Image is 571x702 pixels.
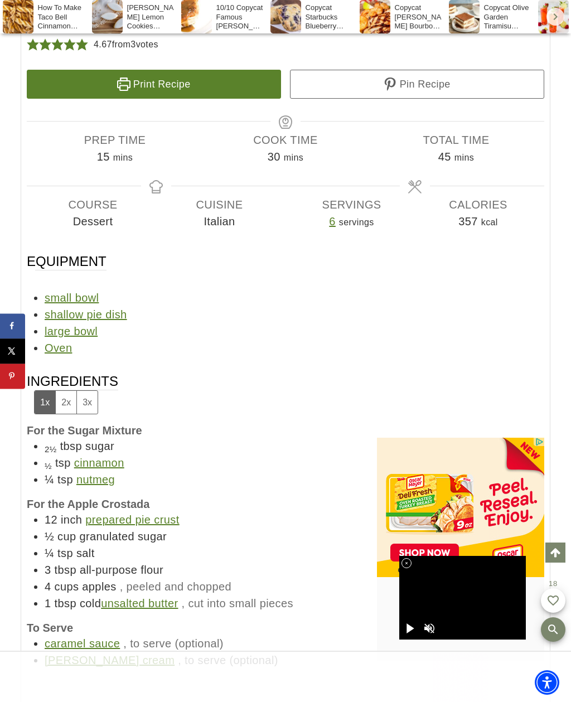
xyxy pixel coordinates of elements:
[275,71,310,79] div: $4.88
[45,342,72,354] a: Oven
[27,70,281,99] a: Print Recipe
[209,101,242,111] div: Learn more
[60,440,82,452] span: tbsp
[275,101,308,111] div: Learn more
[288,196,415,213] span: Servings
[279,103,282,109] span: +
[27,372,118,414] span: Ingredients
[438,151,451,163] span: 45
[51,36,64,53] span: Rate this recipe 3 out of 5 stars
[342,71,378,79] div: $12.60
[45,308,127,321] a: shallow pie dish
[76,391,98,414] button: Adjust servings by 3x
[369,94,372,100] div: 4
[45,325,98,337] a: large bowl
[83,652,488,702] iframe: Advertisement
[206,27,268,111] a: Simple Mills Pop Mmms Cheddar Veggie Flour Baked Snack Crackers Snack Pack, .7 oz, 8 pack $11.33 ...
[27,253,107,270] span: Equipment
[377,438,544,577] iframe: Advertisement
[284,153,303,162] span: mins
[55,580,79,593] span: cups
[273,27,335,111] a: Simple Mills Soft Baked Almond Flour Bars, Nutty Banana Bread, Gluten-Free, 5 Count $4.88$41.00 S...
[64,36,76,53] span: Rate this recipe 4 out of 5 stars
[45,637,120,650] a: caramel sauce
[371,132,541,148] span: Total Time
[481,217,498,227] span: kcal
[82,580,116,593] span: apples
[342,79,404,92] div: Simple [PERSON_NAME] Almond Flour Crackers, Farmhouse Cheddar Crackers Snack Packs, 0.8 oz, 8 Count
[290,70,544,99] a: Pin Recipe
[85,514,179,526] a: prepared pie crust
[45,514,57,526] span: 12
[346,103,349,109] span: +
[545,543,565,563] a: Scroll to top
[395,1,405,9] img: OBA_TRANS.png
[35,391,55,414] button: Adjust servings by 1x
[76,547,95,559] span: salt
[209,71,227,79] div: $11.33
[156,213,283,230] span: Italian
[30,213,156,230] span: Dessert
[362,71,378,79] div: $12.99
[94,40,112,49] span: 4.67
[454,153,474,162] span: mins
[27,622,73,634] strong: To Serve
[55,597,76,609] span: tbsp
[45,564,51,576] span: 3
[61,514,82,526] span: inch
[181,597,293,609] span: , cut into small pieces
[120,580,231,593] span: , peeled and chopped
[45,547,54,559] span: ¼
[97,151,110,163] span: 15
[275,27,316,67] img: Simple Mills Soft Baked Almond Flour Bars, Nutty Banana Bread, Gluten-Free, 5 Count
[268,151,280,163] span: 30
[213,103,216,109] span: +
[123,637,224,650] span: , to serve (optional)
[458,215,478,227] span: 357
[76,36,88,53] span: Rate this recipe 5 out of 5 stars
[399,556,526,640] iframe: Advertisement
[55,564,76,576] span: tbsp
[85,440,114,452] span: sugar
[30,196,156,213] span: Course
[30,132,200,148] span: Prep Time
[55,391,76,414] button: Adjust servings by 2x
[94,36,158,53] div: from votes
[200,132,371,148] span: Cook Time
[209,79,270,92] div: Simple [PERSON_NAME] Pop Mmms Cheddar Veggie Flour Baked Snack Crackers Snack Pack, .7 oz, 8 pack
[79,530,167,543] span: granulated sugar
[342,27,383,67] img: Simple Mills Almond Flour Crackers, Farmhouse Cheddar Crackers Snack Packs, 0.8 oz, 8 Count
[101,597,178,609] a: unsalted butter
[55,457,71,469] span: tsp
[294,71,310,79] div: $41.00
[45,473,54,486] span: ¼
[80,597,178,609] span: cold
[209,27,249,67] img: Simple Mills Pop Mmms Cheddar Veggie Flour Baked Snack Crackers Snack Pack, .7 oz, 8 pack
[415,196,541,213] span: Calories
[80,564,163,576] span: all-purpose flour
[275,79,337,92] div: Simple [PERSON_NAME] Soft Baked Almond Flour Bars, Nutty Banana Bread, Gluten-Free, 5 Count
[27,498,149,510] strong: For the Apple Crostada
[45,597,51,609] span: 1
[27,424,142,437] strong: For the Sugar Mixture
[130,40,136,49] span: 3
[212,1,258,18] img: Simple Mills Inc
[340,27,401,111] a: Simple Mills Almond Flour Crackers, Farmhouse Cheddar Crackers Snack Packs, 0.8 oz, 8 Count $12.6...
[329,215,336,227] a: Adjust recipe servings
[339,217,374,227] span: servings
[57,547,73,559] span: tsp
[302,94,308,100] div: 139
[39,36,51,53] span: Rate this recipe 2 out of 5 stars
[156,196,283,213] span: Cuisine
[113,153,133,162] span: mins
[76,473,115,486] a: nutmeg
[74,457,124,469] a: cinnamon
[45,461,52,471] sub: ½
[45,292,99,304] a: small bowl
[535,670,559,695] div: Accessibility Menu
[57,473,73,486] span: tsp
[236,94,239,100] div: 0
[45,530,54,543] span: ½
[57,530,76,543] span: cup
